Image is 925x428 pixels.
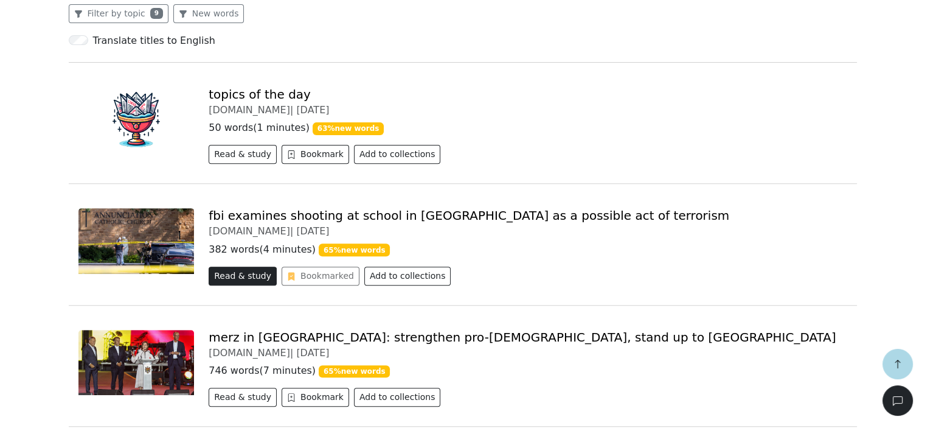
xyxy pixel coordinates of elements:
button: Add to collections [354,388,441,407]
span: [DATE] [296,347,329,359]
button: Bookmark [282,388,349,407]
div: [DOMAIN_NAME] | [209,347,847,359]
button: Add to collections [364,267,451,286]
span: [DATE] [296,104,329,116]
button: Add to collections [354,145,441,164]
a: fbi examines shooting at school in [GEOGRAPHIC_DATA] as a possible act of terrorism [209,208,729,223]
span: 63 % new words [313,122,384,135]
button: Read & study [209,267,277,286]
button: New words [173,4,244,23]
div: [DOMAIN_NAME] | [209,225,847,237]
a: Read & study [209,272,282,284]
button: Filter by topic9 [69,4,168,23]
span: 9 [150,8,163,19]
a: merz in [GEOGRAPHIC_DATA]: strengthen pro-[DEMOGRAPHIC_DATA], stand up to [GEOGRAPHIC_DATA] [209,330,836,345]
a: topics of the day [209,87,311,102]
p: 746 words ( 7 minutes ) [209,363,847,378]
h6: Translate titles to English [93,35,215,46]
button: Bookmark [282,145,349,164]
img: merz-tusk-macron-sandu-100.jpg [78,330,195,395]
button: Read & study [209,388,277,407]
a: Read & study [209,150,282,162]
span: [DATE] [296,225,329,237]
img: chalice-150x150.cc54ca354a8a7cc43fa2.png [78,87,195,152]
p: 50 words ( 1 minutes ) [209,121,847,135]
span: 65 % new words [319,244,390,256]
a: Read & study [209,393,282,405]
span: 65 % new words [319,365,390,377]
img: minnesota-schuesse-schulgottesdienst-100.jpg [78,208,195,273]
p: 382 words ( 4 minutes ) [209,242,847,257]
div: [DOMAIN_NAME] | [209,104,847,116]
button: Read & study [209,145,277,164]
